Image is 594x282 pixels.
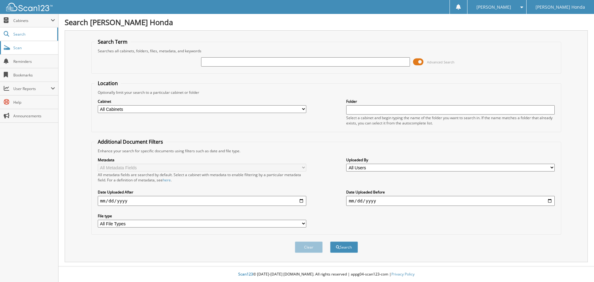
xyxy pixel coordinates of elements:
div: © [DATE]-[DATE] [DOMAIN_NAME]. All rights reserved | appg04-scan123-com | [58,267,594,282]
span: Scan [13,45,55,50]
button: Search [330,241,358,253]
span: Cabinets [13,18,51,23]
span: User Reports [13,86,51,91]
span: Scan123 [238,271,253,277]
label: Cabinet [98,99,306,104]
span: Announcements [13,113,55,119]
div: All metadata fields are searched by default. Select a cabinet with metadata to enable filtering b... [98,172,306,183]
span: Search [13,32,54,37]
label: Folder [346,99,555,104]
a: here [163,177,171,183]
input: start [98,196,306,206]
input: end [346,196,555,206]
span: [PERSON_NAME] [476,5,511,9]
iframe: Chat Widget [563,252,594,282]
span: Help [13,100,55,105]
label: Date Uploaded After [98,189,306,195]
span: Advanced Search [427,60,454,64]
label: Uploaded By [346,157,555,163]
legend: Location [95,80,121,87]
span: Bookmarks [13,72,55,78]
h1: Search [PERSON_NAME] Honda [65,17,588,27]
div: Enhance your search for specific documents using filters such as date and file type. [95,148,558,154]
legend: Additional Document Filters [95,138,166,145]
span: Reminders [13,59,55,64]
a: Privacy Policy [391,271,415,277]
label: Date Uploaded Before [346,189,555,195]
div: Optionally limit your search to a particular cabinet or folder [95,90,558,95]
span: [PERSON_NAME] Honda [536,5,585,9]
button: Clear [295,241,323,253]
img: scan123-logo-white.svg [6,3,53,11]
legend: Search Term [95,38,131,45]
label: Metadata [98,157,306,163]
label: File type [98,213,306,219]
div: Searches all cabinets, folders, files, metadata, and keywords [95,48,558,54]
div: Select a cabinet and begin typing the name of the folder you want to search in. If the name match... [346,115,555,126]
